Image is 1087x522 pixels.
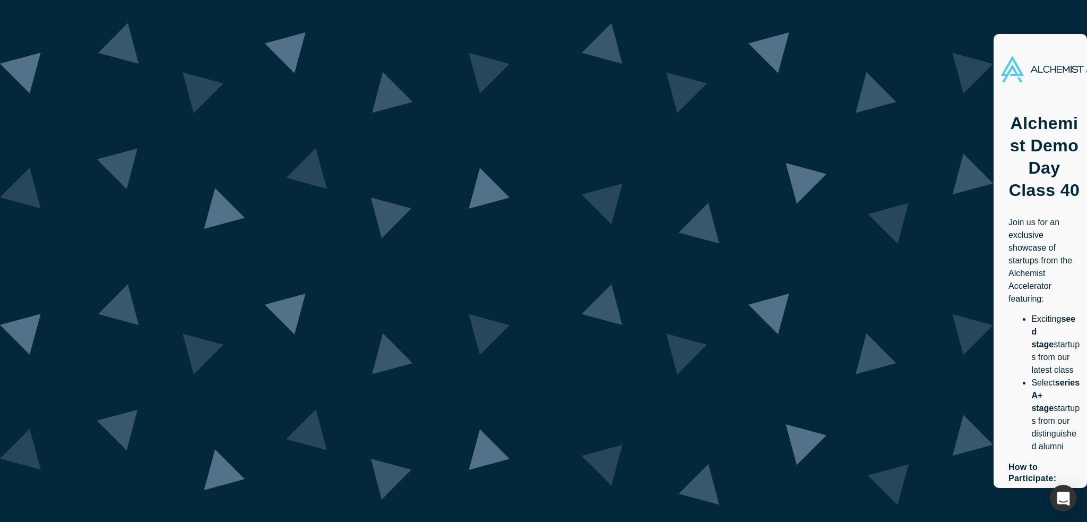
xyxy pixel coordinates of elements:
[1008,463,1056,483] strong: How to Participate:
[1008,112,1080,201] h1: Alchemist Demo Day Class 40
[1031,313,1080,376] li: Exciting startups from our latest class
[1031,378,1080,413] strong: series A+ stage
[1031,314,1075,349] strong: seed stage
[1031,376,1080,453] li: Select startups from our distinguished alumni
